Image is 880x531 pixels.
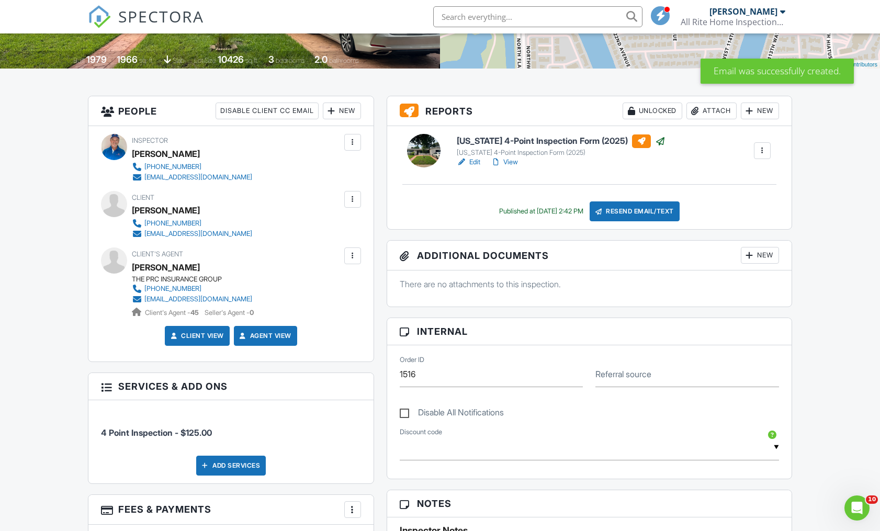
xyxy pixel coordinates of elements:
[145,309,200,317] span: Client's Agent -
[387,96,792,126] h3: Reports
[400,355,424,365] label: Order ID
[168,331,224,341] a: Client View
[144,163,201,171] div: [PHONE_NUMBER]
[101,408,361,447] li: Service: 4 Point Inspection
[216,103,319,119] div: Disable Client CC Email
[741,103,779,119] div: New
[73,57,85,64] span: Built
[844,495,870,521] iframe: Intercom live chat
[681,17,785,27] div: All Rite Home Inspections, Inc
[88,373,374,400] h3: Services & Add ons
[144,230,252,238] div: [EMAIL_ADDRESS][DOMAIN_NAME]
[132,137,168,144] span: Inspector
[866,495,878,504] span: 10
[457,134,665,148] h6: [US_STATE] 4-Point Inspection Form (2025)
[190,309,199,317] strong: 45
[457,149,665,157] div: [US_STATE] 4-Point Inspection Form (2025)
[88,14,204,36] a: SPECTORA
[499,207,583,216] div: Published at [DATE] 2:42 PM
[314,54,328,65] div: 2.0
[400,278,779,290] p: There are no attachments to this inspection.
[101,427,212,438] span: 4 Point Inspection - $125.00
[387,241,792,270] h3: Additional Documents
[323,103,361,119] div: New
[88,96,374,126] h3: People
[132,172,252,183] a: [EMAIL_ADDRESS][DOMAIN_NAME]
[118,5,204,27] span: SPECTORA
[132,250,183,258] span: Client's Agent
[132,294,252,304] a: [EMAIL_ADDRESS][DOMAIN_NAME]
[457,157,480,167] a: Edit
[433,6,642,27] input: Search everything...
[329,57,359,64] span: bathrooms
[86,54,107,65] div: 1979
[132,162,252,172] a: [PHONE_NUMBER]
[117,54,138,65] div: 1966
[144,173,252,182] div: [EMAIL_ADDRESS][DOMAIN_NAME]
[205,309,254,317] span: Seller's Agent -
[276,57,304,64] span: bedrooms
[268,54,274,65] div: 3
[132,229,252,239] a: [EMAIL_ADDRESS][DOMAIN_NAME]
[623,103,682,119] div: Unlocked
[144,285,201,293] div: [PHONE_NUMBER]
[132,146,200,162] div: [PERSON_NAME]
[238,331,291,341] a: Agent View
[196,456,266,476] div: Add Services
[132,202,200,218] div: [PERSON_NAME]
[590,201,680,221] div: Resend Email/Text
[701,59,854,84] div: Email was successfully created.
[245,57,258,64] span: sq.ft.
[218,54,244,65] div: 10426
[144,219,201,228] div: [PHONE_NUMBER]
[88,5,111,28] img: The Best Home Inspection Software - Spectora
[741,247,779,264] div: New
[144,295,252,303] div: [EMAIL_ADDRESS][DOMAIN_NAME]
[132,218,252,229] a: [PHONE_NUMBER]
[132,194,154,201] span: Client
[132,284,252,294] a: [PHONE_NUMBER]
[173,57,184,64] span: slab
[457,134,665,157] a: [US_STATE] 4-Point Inspection Form (2025) [US_STATE] 4-Point Inspection Form (2025)
[387,318,792,345] h3: Internal
[194,57,216,64] span: Lot Size
[709,6,777,17] div: [PERSON_NAME]
[686,103,737,119] div: Attach
[132,275,261,284] div: THE PRC INSURANCE GROUP
[250,309,254,317] strong: 0
[88,495,374,525] h3: Fees & Payments
[387,490,792,517] h3: Notes
[139,57,154,64] span: sq. ft.
[132,259,200,275] a: [PERSON_NAME]
[400,427,442,437] label: Discount code
[491,157,518,167] a: View
[595,368,651,380] label: Referral source
[400,408,504,421] label: Disable All Notifications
